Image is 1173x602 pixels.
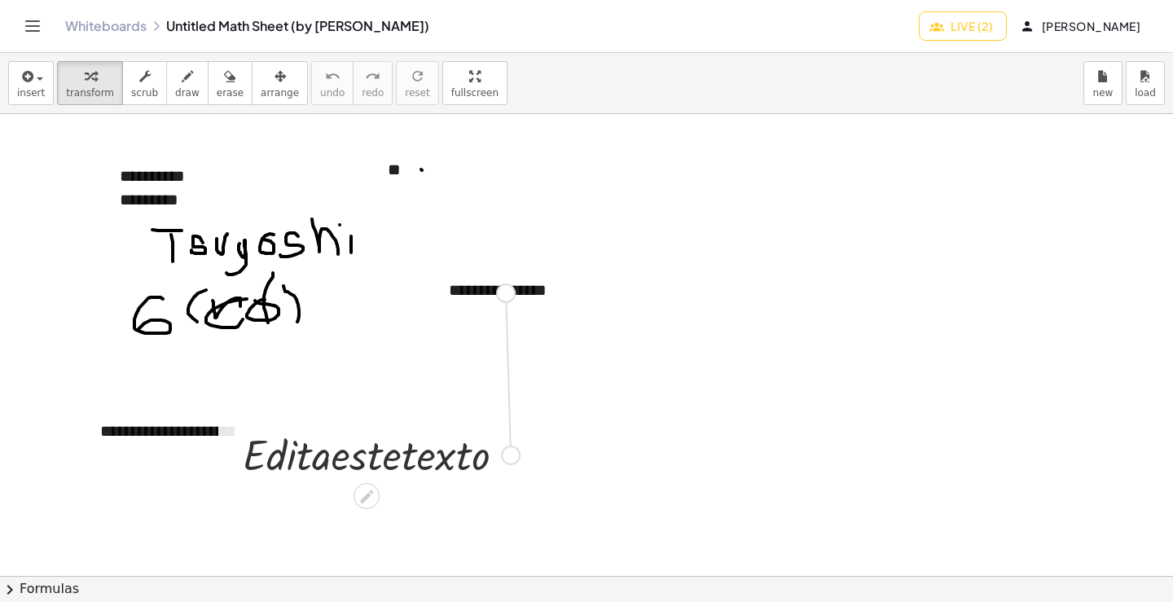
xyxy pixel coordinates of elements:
[208,61,253,105] button: erase
[1093,87,1114,99] span: new
[17,87,45,99] span: insert
[919,11,1007,41] button: Live (2)
[405,87,429,99] span: reset
[66,87,114,99] span: transform
[365,67,380,86] i: redo
[261,87,299,99] span: arrange
[175,87,200,99] span: draw
[1083,61,1122,105] button: new
[354,483,380,509] div: Edit math
[311,61,354,105] button: undoundo
[396,61,438,105] button: refreshreset
[65,18,147,34] a: Whiteboards
[933,19,993,33] span: Live (2)
[57,61,123,105] button: transform
[1126,61,1165,105] button: load
[410,67,425,86] i: refresh
[1010,11,1153,41] button: [PERSON_NAME]
[20,13,46,39] button: Toggle navigation
[122,61,167,105] button: scrub
[325,67,340,86] i: undo
[442,61,507,105] button: fullscreen
[451,87,499,99] span: fullscreen
[166,61,209,105] button: draw
[1135,87,1156,99] span: load
[131,87,158,99] span: scrub
[353,61,393,105] button: redoredo
[362,87,384,99] span: redo
[217,87,244,99] span: erase
[1023,19,1140,33] span: [PERSON_NAME]
[8,61,54,105] button: insert
[252,61,308,105] button: arrange
[320,87,345,99] span: undo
